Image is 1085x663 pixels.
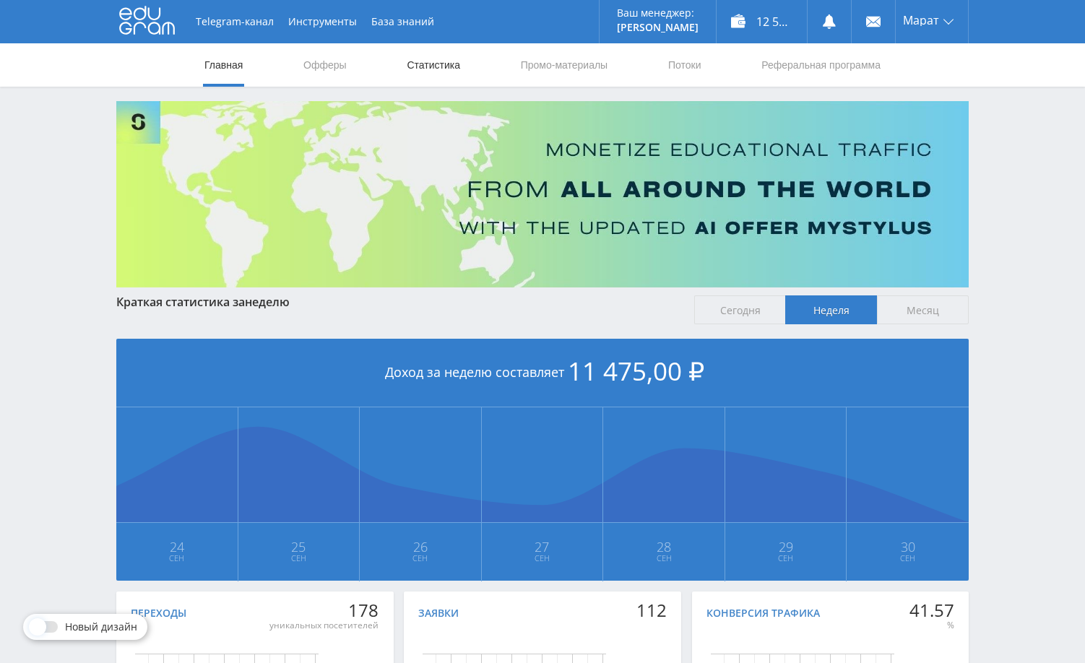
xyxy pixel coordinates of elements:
[706,607,820,619] div: Конверсия трафика
[909,620,954,631] div: %
[269,600,379,620] div: 178
[65,621,137,633] span: Новый дизайн
[269,620,379,631] div: уникальных посетителей
[483,552,602,564] span: Сен
[617,7,699,19] p: Ваш менеджер:
[877,295,969,324] span: Месяц
[418,607,459,619] div: Заявки
[726,552,846,564] span: Сен
[694,295,786,324] span: Сегодня
[245,294,290,310] span: неделю
[604,552,724,564] span: Сен
[726,541,846,552] span: 29
[909,600,954,620] div: 41.57
[360,541,480,552] span: 26
[847,541,968,552] span: 30
[131,607,186,619] div: Переходы
[519,43,609,87] a: Промо-материалы
[116,295,680,308] div: Краткая статистика за
[636,600,667,620] div: 112
[117,552,237,564] span: Сен
[785,295,877,324] span: Неделя
[617,22,699,33] p: [PERSON_NAME]
[203,43,244,87] a: Главная
[667,43,703,87] a: Потоки
[405,43,462,87] a: Статистика
[604,541,724,552] span: 28
[302,43,348,87] a: Офферы
[239,552,359,564] span: Сен
[760,43,882,87] a: Реферальная программа
[117,541,237,552] span: 24
[847,552,968,564] span: Сен
[116,101,969,287] img: Banner
[239,541,359,552] span: 25
[568,354,704,388] span: 11 475,00 ₽
[483,541,602,552] span: 27
[116,339,969,407] div: Доход за неделю составляет
[903,14,939,26] span: Марат
[360,552,480,564] span: Сен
